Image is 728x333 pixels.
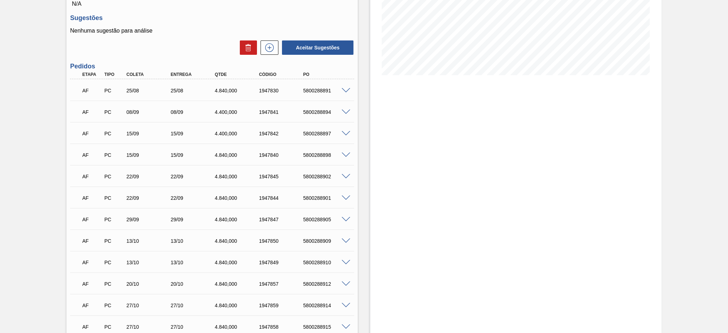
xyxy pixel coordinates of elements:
p: AF [82,174,102,179]
div: 5800288901 [301,195,351,201]
div: 1947850 [257,238,307,244]
div: 20/10/2025 [125,281,174,287]
div: 29/09/2025 [125,217,174,222]
div: 5800288902 [301,174,351,179]
div: 5800288905 [301,217,351,222]
div: Coleta [125,72,174,77]
div: Pedido de Compra [103,217,126,222]
div: Aguardando Faturamento [80,212,104,227]
div: Etapa [80,72,104,77]
div: 5800288891 [301,88,351,93]
div: Pedido de Compra [103,324,126,330]
div: 08/09/2025 [169,109,218,115]
div: 22/09/2025 [169,195,218,201]
div: Aguardando Faturamento [80,126,104,141]
div: Tipo [103,72,126,77]
div: 25/08/2025 [169,88,218,93]
p: AF [82,238,102,244]
p: Nenhuma sugestão para análise [70,28,354,34]
div: Excluir Sugestões [236,40,257,55]
div: Pedido de Compra [103,88,126,93]
p: AF [82,217,102,222]
div: 29/09/2025 [169,217,218,222]
p: AF [82,324,102,330]
div: Código [257,72,307,77]
div: 4.840,000 [213,195,263,201]
div: Pedido de Compra [103,303,126,308]
div: 4.400,000 [213,109,263,115]
div: Pedido de Compra [103,152,126,158]
div: 13/10/2025 [125,260,174,265]
div: 5800288910 [301,260,351,265]
div: 4.840,000 [213,238,263,244]
div: 4.840,000 [213,324,263,330]
div: 27/10/2025 [169,324,218,330]
div: 1947847 [257,217,307,222]
div: 1947830 [257,88,307,93]
div: 1947859 [257,303,307,308]
p: AF [82,109,102,115]
div: 1947842 [257,131,307,136]
div: 5800288894 [301,109,351,115]
div: 1947845 [257,174,307,179]
div: 15/09/2025 [169,152,218,158]
div: 20/10/2025 [169,281,218,287]
div: 1947841 [257,109,307,115]
div: 4.840,000 [213,260,263,265]
div: 4.840,000 [213,174,263,179]
div: 5800288909 [301,238,351,244]
div: 1947840 [257,152,307,158]
p: AF [82,88,102,93]
div: 15/09/2025 [169,131,218,136]
div: 13/10/2025 [169,238,218,244]
div: Entrega [169,72,218,77]
div: Pedido de Compra [103,131,126,136]
div: 1947857 [257,281,307,287]
div: Pedido de Compra [103,238,126,244]
div: 27/10/2025 [125,303,174,308]
div: 22/09/2025 [125,195,174,201]
div: 4.840,000 [213,152,263,158]
div: 4.400,000 [213,131,263,136]
div: 22/09/2025 [125,174,174,179]
div: Aguardando Faturamento [80,83,104,98]
div: Pedido de Compra [103,195,126,201]
h3: Sugestões [70,14,354,22]
div: 25/08/2025 [125,88,174,93]
div: 22/09/2025 [169,174,218,179]
p: AF [82,195,102,201]
div: 1947858 [257,324,307,330]
div: Pedido de Compra [103,260,126,265]
div: 15/09/2025 [125,131,174,136]
div: Qtde [213,72,263,77]
div: 5800288912 [301,281,351,287]
div: 4.840,000 [213,217,263,222]
div: 5800288898 [301,152,351,158]
div: 13/10/2025 [169,260,218,265]
div: 5800288915 [301,324,351,330]
p: AF [82,152,102,158]
div: 08/09/2025 [125,109,174,115]
div: 4.840,000 [213,88,263,93]
div: 4.840,000 [213,303,263,308]
div: 5800288897 [301,131,351,136]
div: PO [301,72,351,77]
div: 27/10/2025 [169,303,218,308]
div: Aguardando Faturamento [80,276,104,292]
div: Aguardando Faturamento [80,169,104,184]
button: Aceitar Sugestões [282,40,353,55]
div: Aceitar Sugestões [278,40,354,56]
p: AF [82,281,102,287]
div: 15/09/2025 [125,152,174,158]
div: Aguardando Faturamento [80,298,104,313]
p: AF [82,303,102,308]
div: 4.840,000 [213,281,263,287]
div: Aguardando Faturamento [80,190,104,206]
div: Pedido de Compra [103,109,126,115]
p: AF [82,260,102,265]
div: Aguardando Faturamento [80,233,104,249]
div: Aguardando Faturamento [80,104,104,120]
div: Aguardando Faturamento [80,255,104,270]
div: Aguardando Faturamento [80,147,104,163]
div: 5800288914 [301,303,351,308]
